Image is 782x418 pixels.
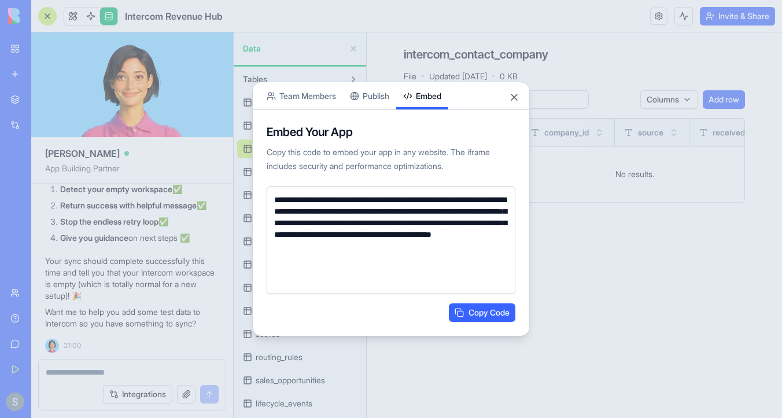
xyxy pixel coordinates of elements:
button: Copy Code [449,303,515,322]
button: Embed [396,82,448,109]
span: Copy this code to embed your app in any website. The iframe includes security and performance opt... [267,147,490,171]
button: Publish [343,82,396,109]
button: Team Members [260,82,343,109]
button: Close [508,91,520,103]
h4: Embed Your App [267,124,515,140]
